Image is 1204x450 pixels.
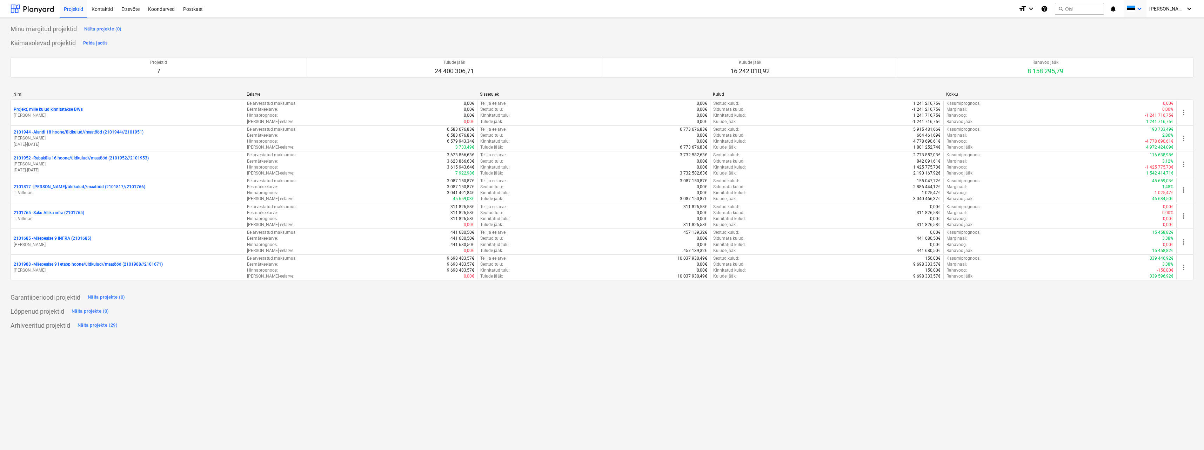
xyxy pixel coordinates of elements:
p: 311 826,58€ [683,204,707,210]
p: 9 698 483,57€ [447,267,474,273]
p: 9 698 333,57€ [913,273,941,279]
p: Rahavoo jääk : [947,119,974,125]
p: Tellija eelarve : [480,204,507,210]
p: Tellija eelarve : [480,101,507,107]
p: 1 425 775,73€ [913,164,941,170]
p: Kulude jääk : [713,170,737,176]
p: Kulude jääk [730,60,770,66]
p: Tulude jääk : [480,170,503,176]
p: Kinnitatud tulu : [480,164,510,170]
p: 4 972 424,09€ [1146,144,1173,150]
p: 9 698 333,57€ [913,261,941,267]
p: Kasumiprognoos : [947,101,981,107]
p: 0,00€ [697,119,707,125]
p: 1 241 716,75€ [1146,119,1173,125]
p: 441 680,50€ [450,242,474,248]
p: 339 596,92€ [1150,273,1173,279]
p: 155 047,72€ [917,178,941,184]
p: 1 542 414,71€ [1146,170,1173,176]
p: 311 826,58€ [450,210,474,216]
p: 0,00€ [464,107,474,112]
p: Marginaal : [947,107,967,112]
p: 664 461,69€ [917,132,941,138]
p: 2101817 - [PERSON_NAME]/üldkulud//maatööd (2101817//2101766) [14,184,145,190]
p: Eelarvestatud maksumus : [247,255,296,261]
p: Kasumiprognoos : [947,178,981,184]
div: Näita projekte (0) [72,307,109,315]
p: Tulude jääk [435,60,474,66]
p: Seotud tulu : [480,261,503,267]
p: 3 732 582,63€ [680,170,707,176]
p: 0,00€ [697,138,707,144]
p: 0,00€ [464,248,474,254]
p: Kinnitatud tulu : [480,267,510,273]
div: 2101988 -Mäepealse 9 I etapp hoone/üldkulud//maatööd (2101988//2101671)[PERSON_NAME] [14,261,241,273]
p: Seotud tulu : [480,184,503,190]
p: 3,38% [1162,261,1173,267]
p: Marginaal : [947,132,967,138]
iframe: Chat Widget [1169,416,1204,450]
p: Kinnitatud kulud : [713,190,746,196]
p: Kasumiprognoos : [947,152,981,158]
p: Seotud kulud : [713,204,739,210]
p: Kulude jääk : [713,196,737,202]
p: Rahavoo jääk : [947,273,974,279]
p: 0,00€ [1163,222,1173,228]
p: -4 778 690,61€ [1145,138,1173,144]
span: search [1058,6,1064,12]
p: 3 087 150,87€ [447,184,474,190]
p: 0,00€ [930,216,941,222]
p: -1 241 716,75€ [1145,112,1173,118]
button: Otsi [1055,3,1104,15]
p: 6 773 676,83€ [680,127,707,132]
p: 3,38% [1162,236,1173,241]
p: 0,00€ [697,267,707,273]
p: Kinnitatud tulu : [480,190,510,196]
p: Kinnitatud tulu : [480,138,510,144]
p: Hinnaprognoos : [247,190,278,196]
p: 3 087 150,87€ [680,196,707,202]
p: 0,00€ [1163,242,1173,248]
span: more_vert [1179,212,1188,220]
div: Peida jaotis [83,39,108,47]
p: Marginaal : [947,184,967,190]
p: [PERSON_NAME]-eelarve : [247,196,294,202]
p: 311 826,58€ [683,222,707,228]
p: Rahavoog : [947,138,967,144]
p: 457 139,32€ [683,230,707,236]
p: Hinnaprognoos : [247,112,278,118]
i: Abikeskus [1041,5,1048,13]
p: 24 400 306,71 [435,67,474,75]
p: 0,00€ [697,242,707,248]
p: 1 241 216,75€ [913,101,941,107]
p: Käimasolevad projektid [11,39,76,47]
p: 10 037 930,49€ [677,255,707,261]
p: Seotud tulu : [480,236,503,241]
p: [PERSON_NAME] [14,112,241,118]
p: Sidumata kulud : [713,184,744,190]
p: [PERSON_NAME] [14,242,241,248]
p: 0,00€ [697,164,707,170]
div: 2101944 -Aiandi 18 hoone/üldkulud//maatööd (2101944//2101951)[PERSON_NAME][DATE]-[DATE] [14,129,241,147]
p: Eelarvestatud maksumus : [247,101,296,107]
p: Eesmärkeelarve : [247,184,278,190]
p: 0,00€ [930,204,941,210]
p: [PERSON_NAME]-eelarve : [247,273,294,279]
p: [PERSON_NAME] [14,135,241,141]
p: 339 446,92€ [1150,255,1173,261]
p: 0,00€ [697,184,707,190]
p: Seotud kulud : [713,152,739,158]
p: 1,48% [1162,184,1173,190]
p: 2 190 167,92€ [913,170,941,176]
p: 2101765 - Saku Allika infra (2101765) [14,210,84,216]
p: Tulude jääk : [480,248,503,254]
p: Seotud kulud : [713,255,739,261]
p: 6 773 676,83€ [680,144,707,150]
p: 1 801 252,74€ [913,144,941,150]
p: Sidumata kulud : [713,158,744,164]
p: 0,00€ [930,230,941,236]
p: 3,12% [1162,158,1173,164]
p: -1 241 216,75€ [912,107,941,112]
button: Peida jaotis [81,37,109,49]
p: Kinnitatud kulud : [713,216,746,222]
